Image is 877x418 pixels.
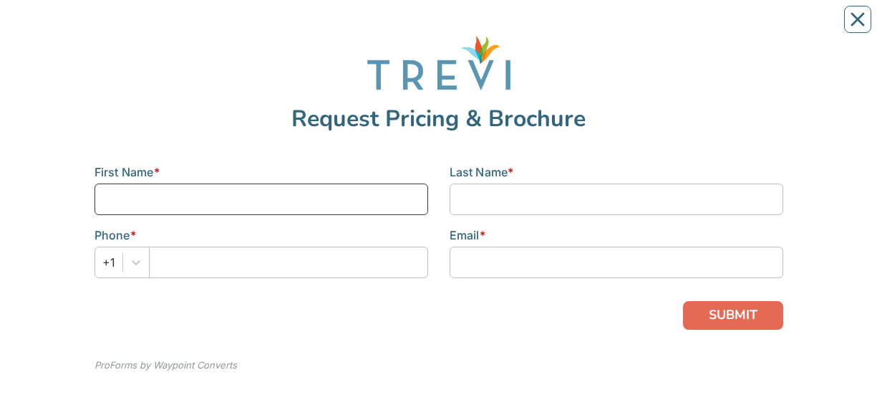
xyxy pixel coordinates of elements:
[95,228,130,242] span: Phone
[450,165,508,179] span: Last Name
[95,108,783,130] div: Request Pricing & Brochure
[95,358,237,373] div: ProForms by Waypoint Converts
[683,301,783,330] button: SUBMIT
[95,165,154,179] span: First Name
[844,6,871,33] button: Close
[450,228,480,242] span: Email
[367,36,510,90] img: f3eb51a5-d824-47cb-b822-f701dd495569.png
